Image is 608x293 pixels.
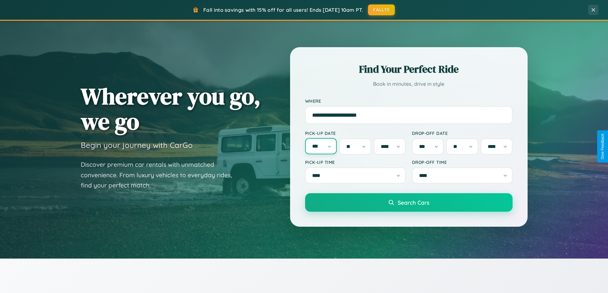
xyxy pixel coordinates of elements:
[305,130,406,136] label: Pick-up Date
[412,130,513,136] label: Drop-off Date
[81,140,193,150] h3: Begin your journey with CarGo
[412,159,513,165] label: Drop-off Time
[305,79,513,89] p: Book in minutes, drive in style
[305,62,513,76] h2: Find Your Perfect Ride
[368,4,395,15] button: FALL15
[81,84,261,134] h1: Wherever you go, we go
[305,159,406,165] label: Pick-up Time
[305,98,513,104] label: Where
[203,7,363,13] span: Fall into savings with 15% off for all users! Ends [DATE] 10am PT.
[398,199,429,206] span: Search Cars
[600,134,605,159] div: Give Feedback
[305,193,513,212] button: Search Cars
[81,159,240,191] p: Discover premium car rentals with unmatched convenience. From luxury vehicles to everyday rides, ...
